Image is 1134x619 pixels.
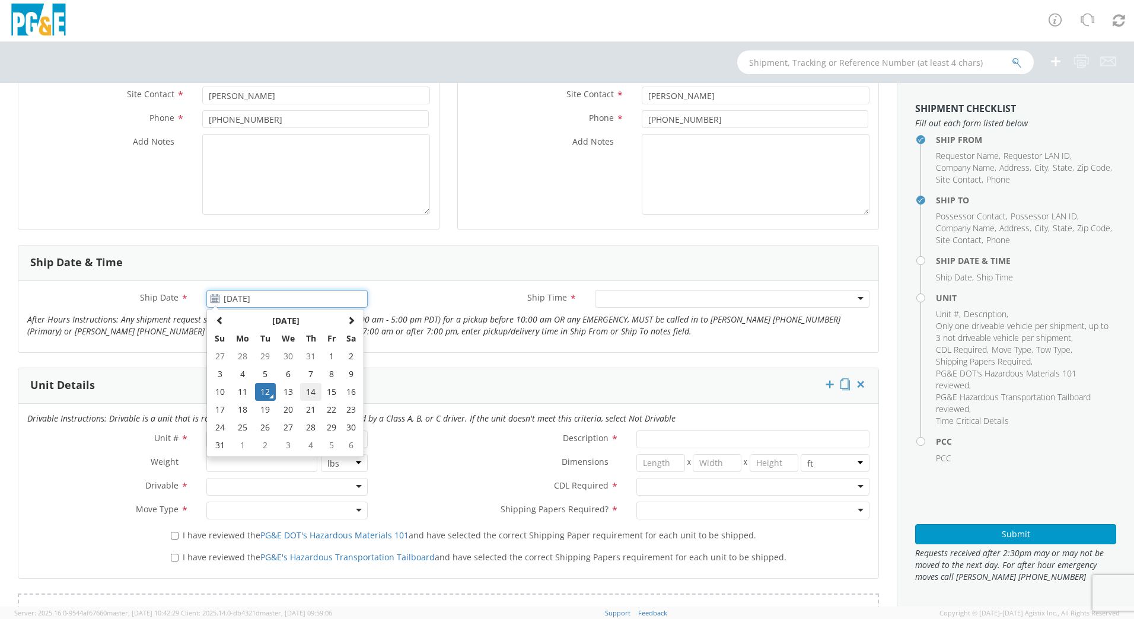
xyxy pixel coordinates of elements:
[1034,162,1048,173] span: City
[255,401,276,419] td: 19
[737,50,1034,74] input: Shipment, Tracking or Reference Number (at least 4 chars)
[936,196,1116,205] h4: Ship To
[1034,222,1048,234] span: City
[347,316,355,324] span: Next Month
[936,368,1076,391] span: PG&E DOT's Hazardous Materials 101 reviewed
[209,419,230,436] td: 24
[936,344,989,356] li: ,
[27,413,676,424] i: Drivable Instructions: Drivable is a unit that is roadworthy and can be driven over the road by a...
[321,365,342,383] td: 8
[151,456,179,467] span: Weight
[154,432,179,443] span: Unit #
[1053,222,1074,234] li: ,
[321,383,342,401] td: 15
[230,401,255,419] td: 18
[936,234,982,245] span: Site Contact
[171,532,179,540] input: I have reviewed thePG&E DOT's Hazardous Materials 101and have selected the correct Shipping Paper...
[341,419,361,436] td: 30
[230,419,255,436] td: 25
[171,554,179,561] input: I have reviewed thePG&E's Hazardous Transportation Tailboardand have selected the correct Shippin...
[936,452,951,464] span: PCC
[181,608,332,617] span: Client: 2025.14.0-db4321d
[341,365,361,383] td: 9
[936,391,1091,414] span: PG&E Hazardous Transportation Tailboard reviewed
[936,222,995,234] span: Company Name
[149,112,174,123] span: Phone
[936,272,972,283] span: Ship Date
[1053,162,1072,173] span: State
[563,432,609,443] span: Description
[936,320,1113,344] li: ,
[986,174,1010,185] span: Phone
[936,368,1113,391] li: ,
[260,608,332,617] span: master, [DATE] 09:59:06
[741,454,750,472] span: X
[1034,222,1050,234] li: ,
[341,436,361,454] td: 6
[183,551,786,563] span: I have reviewed the and have selected the correct Shipping Papers requirement for each unit to be...
[276,436,301,454] td: 3
[964,308,1006,320] span: Description
[300,347,321,365] td: 31
[1077,162,1110,173] span: Zip Code
[260,529,409,541] a: PG&E DOT's Hazardous Materials 101
[936,415,1009,426] span: Time Critical Details
[562,456,609,467] span: Dimensions
[30,257,123,269] h3: Ship Date & Time
[936,308,959,320] span: Unit #
[300,401,321,419] td: 21
[1053,162,1074,174] li: ,
[1011,210,1077,222] span: Possessor LAN ID
[936,150,999,161] span: Requestor Name
[30,379,95,391] h3: Unit Details
[209,330,230,347] th: Su
[321,419,342,436] td: 29
[230,383,255,401] td: 11
[140,292,179,303] span: Ship Date
[936,437,1116,446] h4: PCC
[183,529,756,541] span: I have reviewed the and have selected the correct Shipping Paper requirement for each unit to be ...
[341,401,361,419] td: 23
[1077,162,1112,174] li: ,
[341,347,361,365] td: 2
[964,308,1008,320] li: ,
[255,365,276,383] td: 5
[554,480,609,491] span: CDL Required
[260,551,435,563] a: PG&E's Hazardous Transportation Tailboard
[915,524,1116,544] button: Submit
[14,608,179,617] span: Server: 2025.16.0-9544af67660
[936,135,1116,144] h4: Ship From
[321,401,342,419] td: 22
[936,174,982,185] span: Site Contact
[321,347,342,365] td: 1
[936,162,996,174] li: ,
[999,222,1030,234] span: Address
[300,330,321,347] th: Th
[276,347,301,365] td: 30
[936,256,1116,265] h4: Ship Date & Time
[276,330,301,347] th: We
[936,344,987,355] span: CDL Required
[27,314,840,337] i: After Hours Instructions: Any shipment request submitted after normal business hours (7:00 am - 5...
[1053,222,1072,234] span: State
[1036,344,1071,355] span: Tow Type
[572,136,614,147] span: Add Notes
[255,419,276,436] td: 26
[936,174,983,186] li: ,
[1034,162,1050,174] li: ,
[992,344,1031,355] span: Move Type
[999,162,1031,174] li: ,
[936,210,1008,222] li: ,
[127,88,174,100] span: Site Contact
[936,222,996,234] li: ,
[230,330,255,347] th: Mo
[230,436,255,454] td: 1
[936,293,1116,302] h4: Unit
[992,344,1033,356] li: ,
[999,222,1031,234] li: ,
[605,608,630,617] a: Support
[145,480,179,491] span: Drivable
[915,117,1116,129] span: Fill out each form listed below
[255,383,276,401] td: 12
[300,383,321,401] td: 14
